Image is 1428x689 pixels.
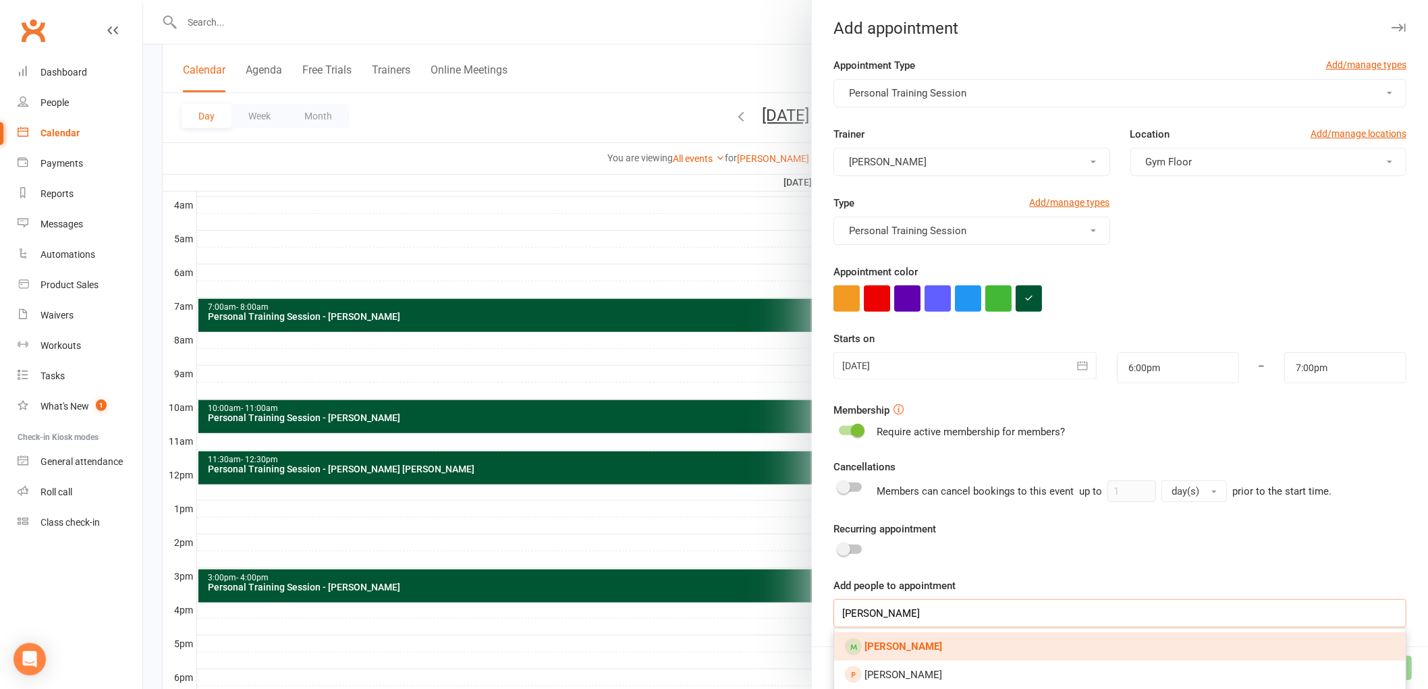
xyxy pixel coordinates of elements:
[833,57,915,74] label: Appointment Type
[833,79,1406,107] button: Personal Training Session
[18,179,142,209] a: Reports
[16,13,50,47] a: Clubworx
[40,128,80,138] div: Calendar
[1238,352,1286,383] div: –
[833,264,918,280] label: Appointment color
[18,88,142,118] a: People
[833,195,854,211] label: Type
[13,643,46,676] div: Open Intercom Messenger
[1030,195,1110,210] a: Add/manage types
[18,361,142,391] a: Tasks
[1130,126,1170,142] label: Location
[1161,480,1227,502] button: day(s)
[40,188,74,199] div: Reports
[40,456,123,467] div: General attendance
[18,240,142,270] a: Automations
[18,331,142,361] a: Workouts
[96,399,107,411] span: 1
[18,447,142,477] a: General attendance kiosk mode
[18,477,142,507] a: Roll call
[18,507,142,538] a: Class kiosk mode
[833,402,889,418] label: Membership
[833,599,1406,628] input: Search and members and prospects
[833,521,936,537] label: Recurring appointment
[40,158,83,169] div: Payments
[849,156,927,168] span: [PERSON_NAME]
[877,424,1065,440] div: Require active membership for members?
[40,401,89,412] div: What's New
[812,19,1428,38] div: Add appointment
[40,340,81,351] div: Workouts
[877,480,1331,502] div: Members can cancel bookings to this event
[864,640,942,653] strong: [PERSON_NAME]
[40,249,95,260] div: Automations
[1232,485,1331,497] span: prior to the start time.
[864,669,942,681] span: [PERSON_NAME]
[40,219,83,229] div: Messages
[849,87,966,99] span: Personal Training Session
[40,67,87,78] div: Dashboard
[40,370,65,381] div: Tasks
[833,331,875,347] label: Starts on
[18,118,142,148] a: Calendar
[18,57,142,88] a: Dashboard
[833,217,1109,245] button: Personal Training Session
[1172,485,1199,497] span: day(s)
[833,148,1109,176] button: [PERSON_NAME]
[40,517,100,528] div: Class check-in
[18,300,142,331] a: Waivers
[833,459,896,475] label: Cancellations
[18,391,142,422] a: What's New1
[833,578,956,594] label: Add people to appointment
[40,279,99,290] div: Product Sales
[833,126,864,142] label: Trainer
[1079,480,1227,502] div: up to
[18,209,142,240] a: Messages
[40,97,69,108] div: People
[1130,148,1406,176] button: Gym Floor
[40,310,74,321] div: Waivers
[1311,126,1406,141] a: Add/manage locations
[18,148,142,179] a: Payments
[18,270,142,300] a: Product Sales
[1326,57,1406,72] a: Add/manage types
[1146,156,1192,168] span: Gym Floor
[40,487,72,497] div: Roll call
[849,225,966,237] span: Personal Training Session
